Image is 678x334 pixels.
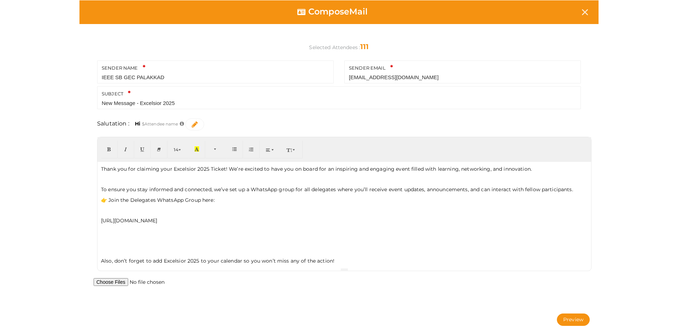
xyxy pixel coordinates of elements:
b: Hi [135,121,140,127]
input: Name of Sender [102,73,329,82]
input: Email of sender [349,73,576,82]
span: Compose [308,6,349,17]
input: Mail Subject [102,99,576,107]
label: SENDER EMAIL [349,63,576,72]
label: Selected Attendees : [309,42,369,52]
p: Thank you for claiming your Excelsior 2025 Ticket! We’re excited to have you on board for an insp... [101,165,588,172]
p: [URL][DOMAIN_NAME] [101,217,588,224]
label: SENDER NAME [102,63,329,72]
p: Also, don’t forget to add Excelsior 2025 to your calendar so you won’t miss any of the action! [101,257,588,264]
label: SUBJECT [102,89,576,98]
button: 14 [167,141,189,158]
span: Mail [308,6,368,17]
span: 14 [174,147,178,152]
button: Preview [557,314,590,326]
p: 👉 Join the Delegates WhatsApp Group here: [101,197,588,204]
p: To ensure you stay informed and connected, we’ve set up a WhatsApp group for all delegates where ... [101,186,588,193]
label: Salutation : [97,120,129,128]
b: 111 [360,42,369,51]
small: $Attendee name [142,121,178,127]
